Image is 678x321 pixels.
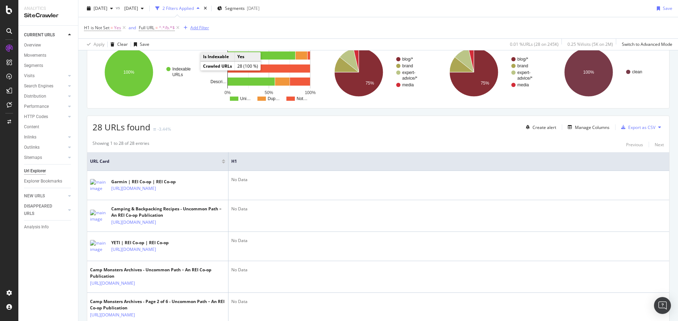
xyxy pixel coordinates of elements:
a: CURRENT URLS [24,31,66,39]
button: Previous [626,140,643,149]
div: No Data [231,177,666,183]
span: 28 URLs found [93,121,150,133]
div: Clear [117,41,128,47]
span: Segments [225,5,245,11]
a: HTTP Codes [24,113,66,121]
div: Next [655,142,664,148]
a: Analysis Info [24,223,73,231]
div: -3.44% [157,126,171,132]
div: Camp Monsters Archives - Uncommon Path – An REI Co-op Publication [90,267,225,279]
div: Add Filter [190,25,209,31]
button: Clear [108,39,128,50]
td: Crawled URLs [201,62,235,71]
div: Outlinks [24,144,40,151]
text: brand [517,63,528,68]
div: times [202,5,208,12]
button: Segments[DATE] [214,3,262,14]
button: Add Filter [181,24,209,32]
div: 0.25 % Visits ( 5K on 2M ) [567,41,613,47]
div: HTTP Codes [24,113,48,121]
div: Showing 1 to 28 of 28 entries [93,140,149,149]
span: = [155,25,158,31]
div: Garmin | REI Co-op | REI Co-op [111,179,187,185]
button: Apply [84,39,105,50]
text: H1 [221,66,227,71]
a: [URL][DOMAIN_NAME] [90,280,135,287]
text: advice/* [517,76,533,81]
text: media [517,82,529,87]
span: H1 is Not Set [84,25,109,31]
button: Switch to Advanced Mode [619,39,672,50]
div: Save [663,5,672,11]
text: advice/* [402,76,417,81]
button: [DATE] [121,3,147,14]
text: Descri… [210,79,227,84]
svg: A chart. [438,42,548,103]
a: Inlinks [24,134,66,141]
a: [URL][DOMAIN_NAME] [111,246,156,253]
a: Search Engines [24,82,66,90]
div: No Data [231,237,666,244]
a: Distribution [24,93,66,100]
a: DISAPPEARED URLS [24,203,66,217]
div: NEW URLS [24,192,45,200]
div: Previous [626,142,643,148]
a: Explorer Bookmarks [24,178,73,185]
span: 2025 Oct. 10th [121,5,138,11]
a: [URL][DOMAIN_NAME] [111,219,156,226]
img: Equal [153,128,156,130]
div: Create alert [533,124,556,130]
span: URL Card [90,158,220,165]
div: Explorer Bookmarks [24,178,62,185]
text: brand [402,63,413,68]
svg: A chart. [552,42,663,103]
div: Overview [24,42,41,49]
div: Camping & Backpacking Recipes - Uncommon Path – An REI Co-op Publication [111,206,225,218]
span: 2025 Oct. 13th [94,5,107,11]
div: CURRENT URLS [24,31,55,39]
div: Search Engines [24,82,53,90]
button: Manage Columns [565,123,609,131]
a: Url Explorer [24,167,73,175]
a: Segments [24,62,73,69]
a: Movements [24,52,73,59]
img: main image [90,179,108,192]
div: and [129,25,136,31]
div: Analysis Info [24,223,49,231]
text: blog/* [402,57,413,62]
text: 100% [305,90,316,95]
a: Sitemaps [24,154,66,161]
span: Yes [114,23,121,33]
div: A chart. [93,42,203,103]
div: Inlinks [24,134,36,141]
div: Apply [94,41,105,47]
div: 0.01 % URLs ( 28 on 245K ) [510,41,559,47]
button: 2 Filters Applied [153,3,202,14]
button: Create alert [523,122,556,133]
div: No Data [231,267,666,273]
div: Analytics [24,6,72,12]
img: main image [90,210,108,222]
div: Export as CSV [628,124,655,130]
text: 100% [124,70,135,75]
div: Save [140,41,149,47]
text: 75% [481,81,489,86]
text: 100% [583,70,594,75]
div: Performance [24,103,49,110]
a: Performance [24,103,66,110]
text: URLs [172,72,183,77]
text: Dup… [268,96,280,101]
div: Manage Columns [575,124,609,130]
div: Open Intercom Messenger [654,297,671,314]
span: H1 [231,158,656,165]
td: Is Indexable [201,52,235,61]
div: Movements [24,52,46,59]
div: Camp Monsters Archives - Page 2 of 6 - Uncommon Path – An REI Co-op Publication [90,298,225,311]
div: Visits [24,72,35,80]
text: Not… [297,96,308,101]
a: Outlinks [24,144,66,151]
div: No Data [231,206,666,212]
button: Next [655,140,664,149]
a: Overview [24,42,73,49]
span: Full URL [139,25,154,31]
